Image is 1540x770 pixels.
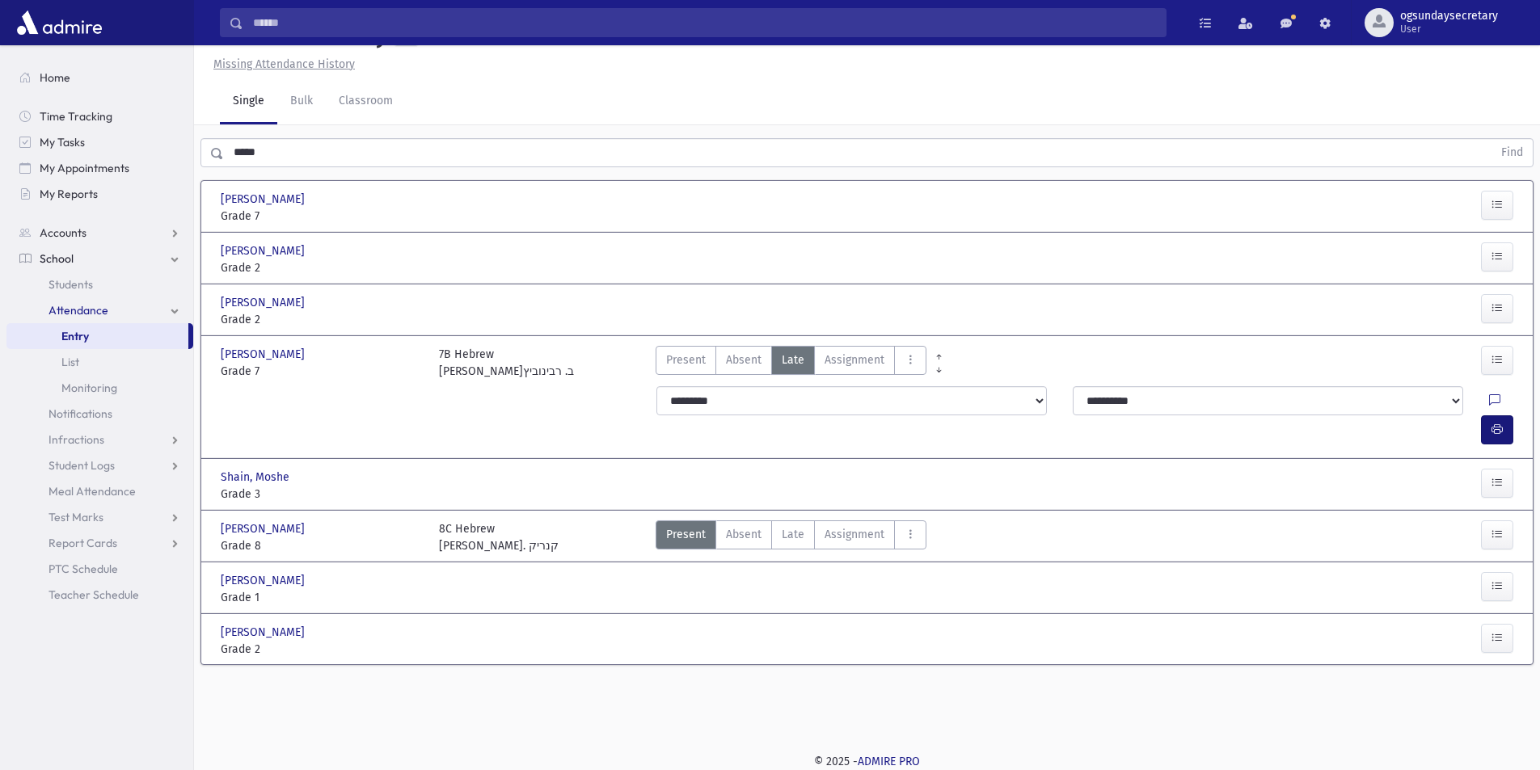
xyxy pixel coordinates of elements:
a: Student Logs [6,452,193,478]
span: Monitoring [61,381,117,395]
span: Grade 7 [221,208,423,225]
a: Test Marks [6,504,193,530]
span: School [40,251,74,266]
a: Notifications [6,401,193,427]
span: Assignment [825,526,884,543]
a: Bulk [277,79,326,124]
a: PTC Schedule [6,556,193,582]
a: School [6,246,193,271]
span: Late [782,526,804,543]
a: List [6,349,193,375]
u: Missing Attendance History [213,57,355,71]
span: Grade 2 [221,311,423,328]
div: AttTypes [656,520,926,554]
span: Grade 2 [221,641,423,658]
span: [PERSON_NAME] [221,624,308,641]
a: Meal Attendance [6,478,193,504]
img: AdmirePro [13,6,106,39]
span: [PERSON_NAME] [221,520,308,537]
span: [PERSON_NAME] [221,191,308,208]
span: Present [666,526,706,543]
span: Entry [61,329,89,343]
div: 8C Hebrew [PERSON_NAME]. קנריק [439,520,559,554]
a: Classroom [326,79,406,124]
span: [PERSON_NAME] [221,294,308,311]
span: Late [782,351,804,368]
a: My Appointments [6,155,193,181]
span: Grade 7 [221,363,423,380]
span: Absent [726,351,762,368]
a: Missing Attendance History [207,57,355,71]
span: Teacher Schedule [49,587,139,602]
span: Report Cards [49,536,117,550]
span: PTC Schedule [49,562,118,576]
span: List [61,355,79,369]
span: Present [666,351,706,368]
a: My Tasks [6,129,193,155]
div: © 2025 - [220,753,1514,770]
span: Infractions [49,432,104,447]
div: 7B Hebrew [PERSON_NAME]ב. רבינוביץ [439,346,574,380]
a: Time Tracking [6,103,193,129]
span: Absent [726,526,762,543]
span: Time Tracking [40,109,112,124]
span: User [1400,23,1498,36]
span: Grade 3 [221,486,423,503]
span: My Appointments [40,161,129,175]
a: My Reports [6,181,193,207]
span: My Tasks [40,135,85,149]
span: Grade 2 [221,259,423,276]
span: [PERSON_NAME] [221,346,308,363]
span: Attendance [49,303,108,318]
span: [PERSON_NAME] [221,572,308,589]
a: Attendance [6,297,193,323]
span: ogsundaysecretary [1400,10,1498,23]
span: Student Logs [49,458,115,473]
a: Report Cards [6,530,193,556]
span: Assignment [825,351,884,368]
span: Grade 8 [221,537,423,554]
span: Accounts [40,225,86,240]
a: Monitoring [6,375,193,401]
a: Entry [6,323,188,349]
span: Students [49,277,93,292]
span: Shain, Moshe [221,469,293,486]
a: Students [6,271,193,297]
a: Single [220,79,277,124]
a: Teacher Schedule [6,582,193,608]
a: Home [6,65,193,90]
a: Infractions [6,427,193,452]
span: Test Marks [49,510,103,524]
a: Accounts [6,220,193,246]
span: Notifications [49,406,112,421]
span: Home [40,70,70,85]
span: Meal Attendance [49,484,136,499]
button: Find [1491,139,1533,166]
input: Search [243,8,1166,37]
div: AttTypes [656,346,926,380]
span: Grade 1 [221,589,423,606]
span: [PERSON_NAME] [221,242,308,259]
span: My Reports [40,187,98,201]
